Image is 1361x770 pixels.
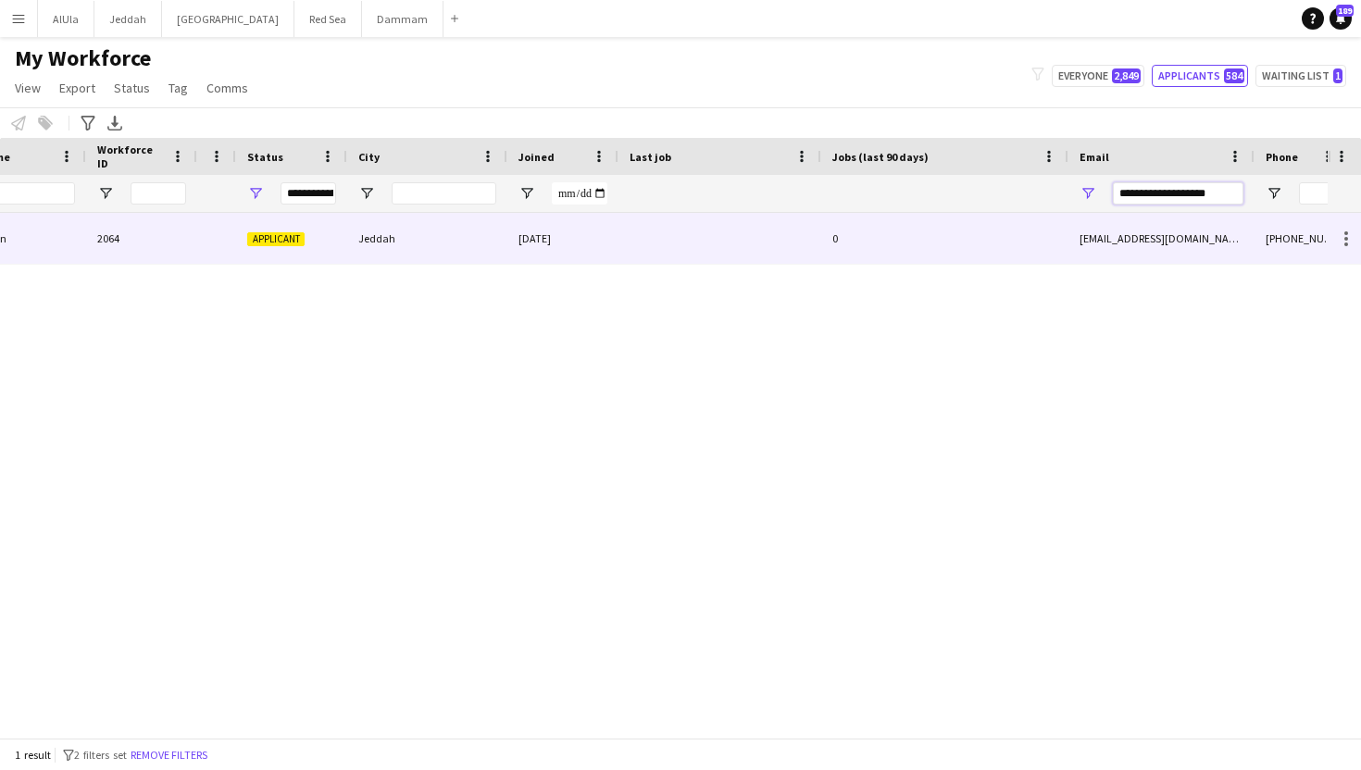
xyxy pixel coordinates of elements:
[1112,68,1141,83] span: 2,849
[358,185,375,202] button: Open Filter Menu
[1255,65,1346,87] button: Waiting list1
[169,80,188,96] span: Tag
[294,1,362,37] button: Red Sea
[630,150,671,164] span: Last job
[1336,5,1354,17] span: 189
[1266,150,1298,164] span: Phone
[347,213,507,264] div: Jeddah
[15,44,151,72] span: My Workforce
[114,80,150,96] span: Status
[52,76,103,100] a: Export
[507,213,618,264] div: [DATE]
[821,213,1068,264] div: 0
[7,76,48,100] a: View
[15,80,41,96] span: View
[552,182,607,205] input: Joined Filter Input
[97,143,164,170] span: Workforce ID
[59,80,95,96] span: Export
[94,1,162,37] button: Jeddah
[1152,65,1248,87] button: Applicants584
[358,150,380,164] span: City
[247,150,283,164] span: Status
[77,112,99,134] app-action-btn: Advanced filters
[1255,213,1347,264] div: [PHONE_NUMBER]
[247,185,264,202] button: Open Filter Menu
[131,182,186,205] input: Workforce ID Filter Input
[1299,182,1336,205] input: Phone Filter Input
[97,185,114,202] button: Open Filter Menu
[1224,68,1244,83] span: 584
[392,182,496,205] input: City Filter Input
[206,80,248,96] span: Comms
[74,748,127,762] span: 2 filters set
[127,745,211,765] button: Remove filters
[106,76,157,100] a: Status
[199,76,256,100] a: Comms
[1080,150,1109,164] span: Email
[832,150,929,164] span: Jobs (last 90 days)
[1330,7,1352,30] a: 189
[1052,65,1144,87] button: Everyone2,849
[1080,185,1096,202] button: Open Filter Menu
[247,232,305,246] span: Applicant
[518,150,555,164] span: Joined
[38,1,94,37] button: AlUla
[1113,182,1243,205] input: Email Filter Input
[1333,68,1342,83] span: 1
[162,1,294,37] button: [GEOGRAPHIC_DATA]
[161,76,195,100] a: Tag
[104,112,126,134] app-action-btn: Export XLSX
[86,213,197,264] div: 2064
[518,185,535,202] button: Open Filter Menu
[1266,185,1282,202] button: Open Filter Menu
[362,1,443,37] button: Dammam
[1068,213,1255,264] div: [EMAIL_ADDRESS][DOMAIN_NAME]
